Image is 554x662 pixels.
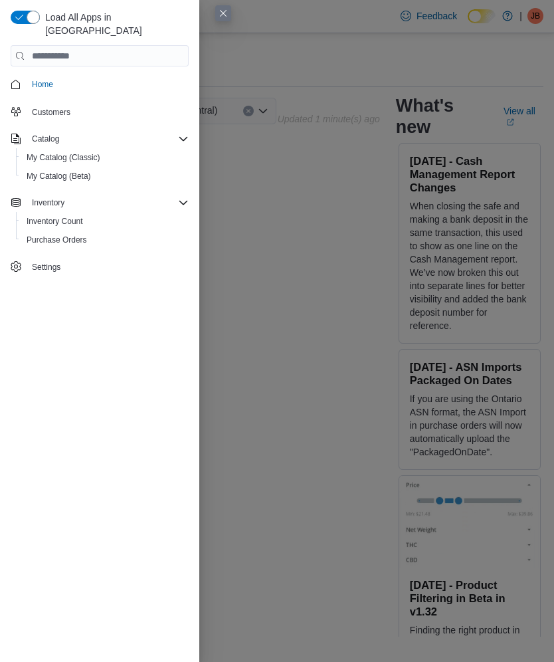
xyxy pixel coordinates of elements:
[27,259,66,275] a: Settings
[21,168,189,184] span: My Catalog (Beta)
[5,74,194,94] button: Home
[27,131,189,147] span: Catalog
[27,131,64,147] button: Catalog
[16,231,194,249] button: Purchase Orders
[21,150,106,165] a: My Catalog (Classic)
[21,213,88,229] a: Inventory Count
[32,197,64,208] span: Inventory
[21,168,96,184] a: My Catalog (Beta)
[21,150,189,165] span: My Catalog (Classic)
[16,148,194,167] button: My Catalog (Classic)
[27,152,100,163] span: My Catalog (Classic)
[27,195,189,211] span: Inventory
[5,102,194,121] button: Customers
[11,69,189,279] nav: Complex example
[27,104,76,120] a: Customers
[21,232,92,248] a: Purchase Orders
[5,193,194,212] button: Inventory
[27,171,91,181] span: My Catalog (Beta)
[5,257,194,276] button: Settings
[32,134,59,144] span: Catalog
[40,11,189,37] span: Load All Apps in [GEOGRAPHIC_DATA]
[5,130,194,148] button: Catalog
[32,107,70,118] span: Customers
[16,167,194,185] button: My Catalog (Beta)
[27,259,189,275] span: Settings
[16,212,194,231] button: Inventory Count
[32,79,53,90] span: Home
[21,232,189,248] span: Purchase Orders
[27,195,70,211] button: Inventory
[27,76,58,92] a: Home
[27,216,83,227] span: Inventory Count
[27,235,87,245] span: Purchase Orders
[27,76,189,92] span: Home
[27,103,189,120] span: Customers
[215,5,231,21] button: Close this dialog
[32,262,60,273] span: Settings
[21,213,189,229] span: Inventory Count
